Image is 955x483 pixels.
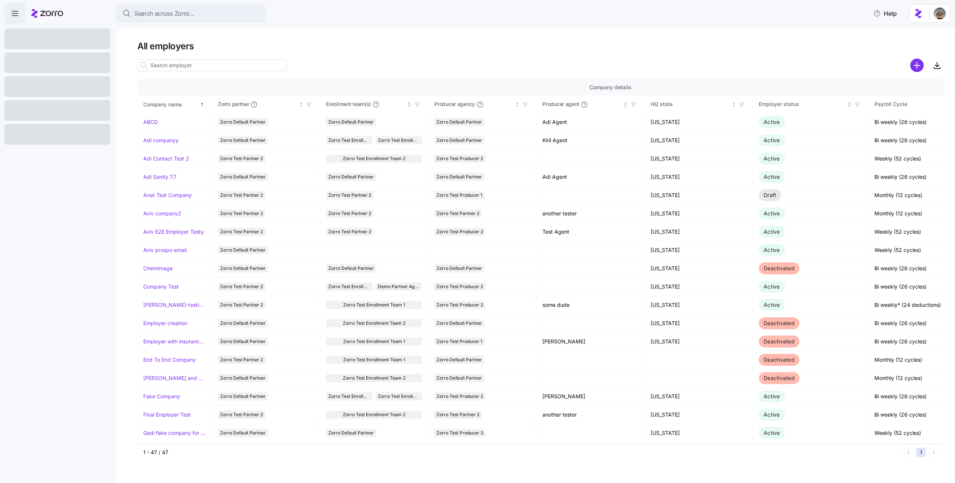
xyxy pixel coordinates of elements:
span: Deactivated [764,320,795,326]
span: Deactivated [764,265,795,271]
span: Zorro Test Enrollment Team 2 [343,411,406,419]
span: Deactivated [764,338,795,345]
span: Zorro Test Enrollment Team 1 [378,136,420,144]
button: Next page [929,448,939,457]
td: [PERSON_NAME] [536,387,645,406]
span: Active [764,228,780,235]
span: Active [764,283,780,290]
td: [US_STATE] [645,406,753,424]
span: Active [764,430,780,436]
td: another tester [536,205,645,223]
a: Adi Sanity 7.7 [143,173,176,181]
div: Payroll Cycle [874,100,954,109]
span: Active [764,302,780,308]
span: Zorro Default Partner [436,118,482,126]
td: Kiril Agent [536,131,645,150]
a: Aviv company2 [143,210,181,217]
button: Search across Zorro... [116,4,266,22]
a: Fake Company [143,393,180,400]
div: Not sorted [731,102,736,107]
a: End To End Company [143,356,196,364]
td: [US_STATE] [645,278,753,296]
span: Active [764,393,780,399]
td: [US_STATE] [645,223,753,241]
th: HQ stateNot sorted [645,96,753,113]
span: Zorro Test Enrollment Team 2 [343,155,406,163]
td: [US_STATE] [645,314,753,333]
span: Zorro Test Enrollment Team 2 [343,319,406,327]
span: Producer agency [434,101,475,108]
div: 1 - 47 / 47 [143,449,901,456]
th: Zorro partnerNot sorted [212,96,320,113]
span: Zorro Default Partner [436,264,482,272]
span: Zorro Default Partner [328,264,374,272]
span: Zorro Default Partner [220,246,266,254]
td: Adi Agent [536,113,645,131]
span: Zorro Test Enrollment Team 2 [328,392,370,401]
span: Zorro Test Partner 2 [436,209,479,218]
span: Zorro Default Partner [328,173,374,181]
a: Adi companyy [143,137,179,144]
span: Zorro Test Producer 2 [436,301,483,309]
span: Zorro Test Partner 2 [220,283,263,291]
span: Zorro Test Partner 2 [328,228,371,236]
span: Zorro Test Producer 3 [436,429,483,437]
td: [US_STATE] [645,442,753,461]
span: Zorro Test Partner 2 [220,411,263,419]
span: Active [764,174,780,180]
span: Zorro Test Partner 2 [220,356,263,364]
td: [US_STATE] [645,387,753,406]
span: Zorro Default Partner [220,374,266,382]
td: Test Agent [536,223,645,241]
div: Not sorted [623,102,628,107]
span: Zorro Test Producer 1 [436,337,482,346]
span: Search across Zorro... [134,9,195,18]
span: Zorro Default Partner [436,374,482,382]
a: Anat Test Company [143,191,192,199]
a: Employer with insurance problems [143,338,206,345]
div: Sorted ascending [200,102,205,107]
span: Active [764,155,780,162]
img: 4405efb6-a4ff-4e3b-b971-a8a12b62b3ee-1719735568656.jpeg [934,7,946,19]
span: Zorro Default Partner [220,173,266,181]
span: Draft [764,192,776,198]
span: Zorro Default Partner [436,319,482,327]
td: Adi Agent [536,168,645,186]
td: [US_STATE] [645,113,753,131]
button: Previous page [904,448,913,457]
span: Zorro Default Partner [436,356,482,364]
span: Zorro Default Partner [220,118,266,126]
a: ABCD [143,118,158,126]
span: Zorro Default Partner [436,136,482,144]
span: Zorro Default Partner [220,429,266,437]
th: Producer agentNot sorted [536,96,645,113]
span: Zorro Test Partner 2 [220,209,263,218]
span: Zorro Default Partner [220,136,266,144]
span: Zorro Default Partner [220,319,266,327]
div: Not sorted [298,102,304,107]
span: Zorro Test Partner 2 [220,301,263,309]
td: [US_STATE] [645,205,753,223]
span: Help [873,9,897,18]
td: [PERSON_NAME] [536,333,645,351]
span: Zorro Test Partner 2 [220,228,263,236]
span: Deactivated [764,375,795,381]
span: Zorro Test Enrollment Team 2 [328,136,370,144]
a: Employer creation [143,320,187,327]
td: [US_STATE] [645,168,753,186]
td: [US_STATE] [645,241,753,259]
a: Aviv E2E Employer Testy [143,228,204,236]
td: some dude [536,296,645,314]
span: Zorro Test Enrollment Team 2 [328,283,370,291]
a: ChemImage [143,265,173,272]
a: [PERSON_NAME]-testing-payroll [143,301,206,309]
span: Zorro Test Enrollment Team 2 [343,374,406,382]
td: [US_STATE] [645,186,753,205]
span: Zorro Default Partner [328,118,374,126]
span: Enrollment team(s) [326,101,371,108]
a: Gadi fake company for test [143,429,206,437]
span: Zorro Test Partner 2 [436,411,479,419]
a: Adi Contact Test 2 [143,155,189,162]
span: Zorro Test Producer 2 [436,228,483,236]
span: Zorro Default Partner [220,337,266,346]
